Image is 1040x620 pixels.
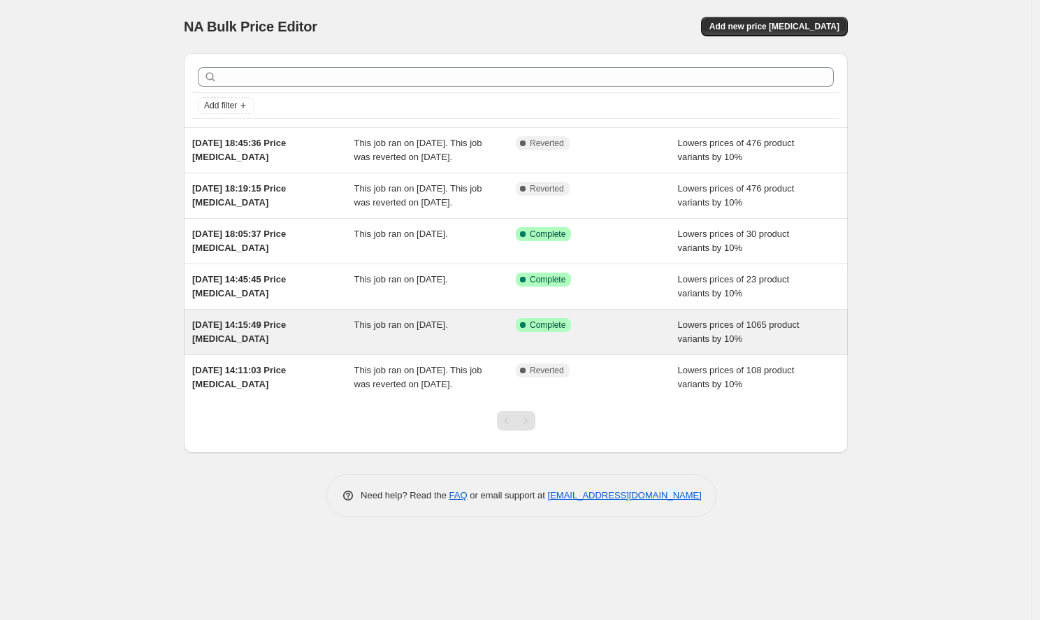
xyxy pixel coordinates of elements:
span: or email support at [468,490,548,500]
nav: Pagination [497,411,535,431]
span: This job ran on [DATE]. This job was reverted on [DATE]. [354,365,482,389]
span: Add new price [MEDICAL_DATA] [709,21,839,32]
span: Lowers prices of 30 product variants by 10% [678,229,790,253]
a: FAQ [449,490,468,500]
span: Add filter [204,100,237,111]
span: Need help? Read the [361,490,449,500]
span: Complete [530,274,565,285]
span: This job ran on [DATE]. [354,274,448,284]
span: Complete [530,229,565,240]
span: Lowers prices of 23 product variants by 10% [678,274,790,298]
span: [DATE] 18:19:15 Price [MEDICAL_DATA] [192,183,286,208]
span: Reverted [530,365,564,376]
span: Lowers prices of 476 product variants by 10% [678,183,795,208]
span: Reverted [530,138,564,149]
button: Add filter [198,97,254,114]
a: [EMAIL_ADDRESS][DOMAIN_NAME] [548,490,702,500]
span: [DATE] 18:05:37 Price [MEDICAL_DATA] [192,229,286,253]
span: This job ran on [DATE]. This job was reverted on [DATE]. [354,183,482,208]
span: This job ran on [DATE]. [354,319,448,330]
span: [DATE] 18:45:36 Price [MEDICAL_DATA] [192,138,286,162]
span: Reverted [530,183,564,194]
span: Lowers prices of 476 product variants by 10% [678,138,795,162]
span: NA Bulk Price Editor [184,19,317,34]
span: Lowers prices of 108 product variants by 10% [678,365,795,389]
span: This job ran on [DATE]. This job was reverted on [DATE]. [354,138,482,162]
span: This job ran on [DATE]. [354,229,448,239]
button: Add new price [MEDICAL_DATA] [701,17,848,36]
span: [DATE] 14:15:49 Price [MEDICAL_DATA] [192,319,286,344]
span: [DATE] 14:11:03 Price [MEDICAL_DATA] [192,365,286,389]
span: Complete [530,319,565,331]
span: [DATE] 14:45:45 Price [MEDICAL_DATA] [192,274,286,298]
span: Lowers prices of 1065 product variants by 10% [678,319,800,344]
